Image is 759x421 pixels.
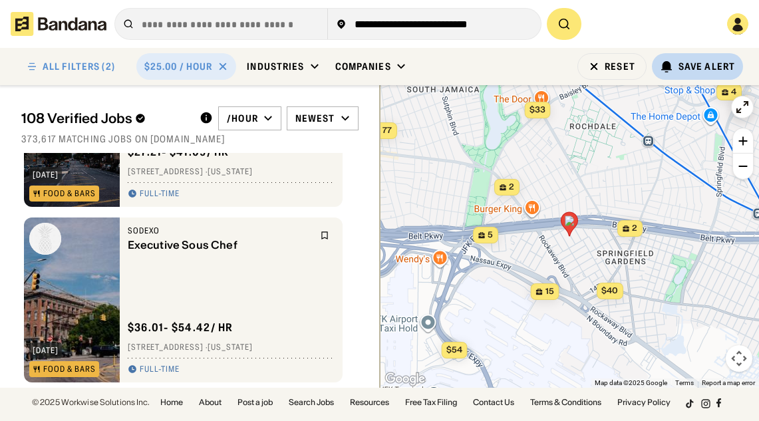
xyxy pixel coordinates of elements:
div: $ 36.01 - $54.42 / hr [128,321,233,335]
div: /hour [227,112,258,124]
div: SODEXO [128,225,312,236]
span: Map data ©2025 Google [595,379,667,386]
div: 108 Verified Jobs [21,110,189,126]
a: Terms & Conditions [530,398,601,406]
img: Google [383,370,427,388]
a: Open this area in Google Maps (opens a new window) [383,370,427,388]
div: ALL FILTERS (2) [43,62,115,71]
div: Reset [605,62,635,71]
div: 373,617 matching jobs on [DOMAIN_NAME] [21,133,359,145]
div: [DATE] [33,171,59,179]
div: $25.00 / hour [144,61,213,72]
div: Full-time [140,189,180,200]
button: Map camera controls [726,345,752,372]
span: 77 [382,125,392,136]
span: 2 [509,182,514,193]
a: Report a map error [702,379,755,386]
a: Home [160,398,183,406]
div: © 2025 Workwise Solutions Inc. [32,398,150,406]
span: 2 [632,223,637,234]
span: 15 [545,286,553,297]
div: Newest [295,112,335,124]
a: About [199,398,222,406]
div: Executive Sous Chef [128,239,312,251]
div: Food & Bars [43,365,96,373]
a: Privacy Policy [617,398,671,406]
span: 4 [731,86,736,98]
a: Free Tax Filing [405,398,457,406]
div: Food & Bars [43,190,96,198]
div: Full-time [140,364,180,375]
span: $33 [529,104,545,114]
span: 5 [488,229,493,241]
div: [STREET_ADDRESS] · [US_STATE] [128,167,335,178]
a: Terms (opens in new tab) [675,379,694,386]
img: SODEXO logo [29,223,61,255]
div: Save Alert [679,61,735,72]
span: $40 [601,285,618,295]
a: Search Jobs [289,398,334,406]
div: [DATE] [33,347,59,354]
img: Bandana logotype [11,12,106,36]
div: Companies [335,61,391,72]
div: [STREET_ADDRESS] · [US_STATE] [128,343,335,353]
a: Post a job [237,398,273,406]
a: Resources [350,398,389,406]
div: Industries [247,61,304,72]
div: grid [21,153,359,388]
span: $54 [446,345,462,354]
a: Contact Us [473,398,514,406]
